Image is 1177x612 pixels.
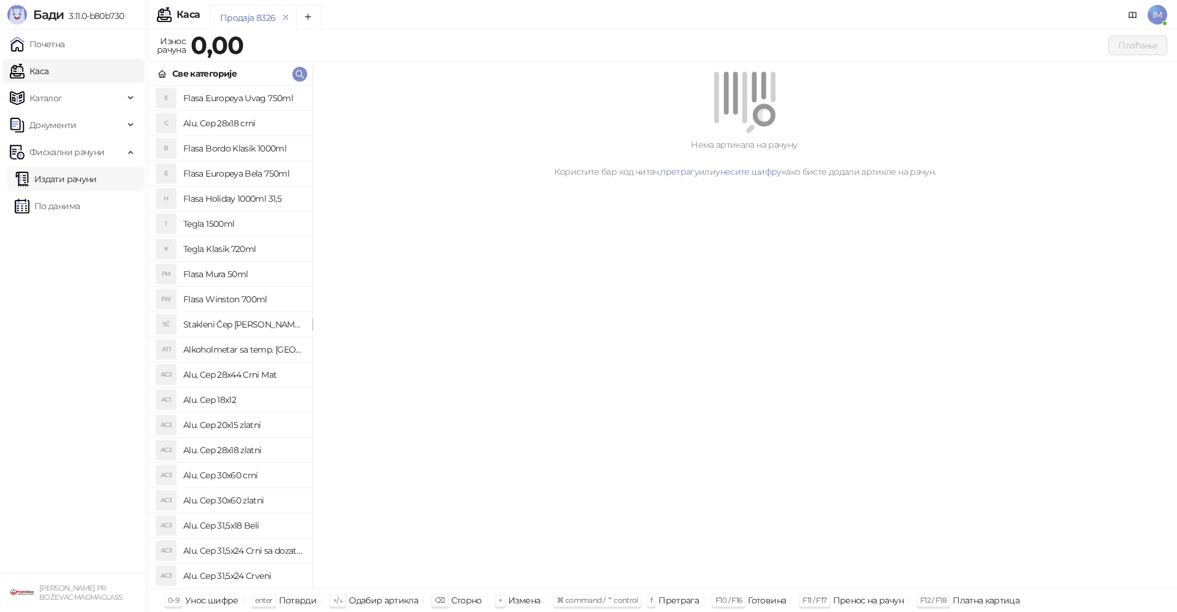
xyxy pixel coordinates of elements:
h4: Alu. Cep 28x18 crni [183,113,302,133]
h4: Flasa Europeya Bela 750ml [183,164,302,183]
div: H [156,189,176,208]
a: Документација [1123,5,1143,25]
h4: Alu. Cep 28x18 zlatni [183,440,302,460]
div: Пренос на рачун [833,592,904,608]
button: Add tab [296,5,321,29]
h4: Alu. Cep 31,5x24 Crni sa dozatorom [183,541,302,560]
div: Готовина [748,592,786,608]
div: FM [156,264,176,284]
span: Каталог [29,86,63,110]
h4: Flasa Bordo Klasik 1000ml [183,139,302,158]
h4: Alu. Cep 31,5x24 Crveni [183,566,302,586]
div: AC2 [156,440,176,460]
a: Каса [10,59,48,83]
h4: Alu. Cep 30x60 crni [183,465,302,485]
small: [PERSON_NAME] PR BOŽEVAC MAGMAGLASS [39,584,122,602]
h4: Alkoholmetar sa temp. [GEOGRAPHIC_DATA] [183,340,302,359]
span: F12 / F18 [920,595,947,605]
div: Продаја 8326 [220,11,275,25]
span: 0-9 [168,595,179,605]
h4: Flasa Mura 50ml [183,264,302,284]
img: Logo [7,5,27,25]
div: AC3 [156,491,176,510]
h4: Flasa Europeya Uvag 750ml [183,88,302,108]
span: ⌫ [435,595,444,605]
span: Фискални рачуни [29,140,104,164]
span: F10 / F16 [715,595,742,605]
span: F11 / F17 [802,595,826,605]
h4: Alu. Cep 31,5x18 Beli [183,516,302,535]
a: Почетна [10,32,65,56]
div: E [156,88,176,108]
div: Одабир артикла [349,592,418,608]
div: E [156,164,176,183]
h4: Alu. Cep 30x60 zlatni [183,491,302,510]
div: AC3 [156,516,176,535]
div: Нема артикала на рачуну. Користите бар код читач, или како бисте додали артикле на рачун. [327,138,1162,178]
div: Износ рачуна [154,33,188,58]
div: Све категорије [172,67,237,80]
div: C [156,113,176,133]
div: AC1 [156,390,176,410]
div: Унос шифре [185,592,238,608]
span: Бади [33,7,64,22]
span: IM [1148,5,1167,25]
div: B [156,139,176,158]
a: По данима [15,194,80,218]
div: AC2 [156,365,176,384]
strong: 0,00 [191,30,243,60]
div: AC3 [156,541,176,560]
div: 1 [156,214,176,234]
h4: Flasa Holiday 1000ml 31,5 [183,189,302,208]
div: AC2 [156,415,176,435]
img: 64x64-companyLogo-1893ffd3-f8d7-40ed-872e-741d608dc9d9.png [10,580,34,605]
a: унесите шифру [715,166,782,177]
div: Измена [508,592,540,608]
span: 3.11.0-b80b730 [64,10,124,21]
div: FW [156,289,176,309]
button: Плаћање [1108,36,1167,55]
h4: Stakleni Čep [PERSON_NAME] 20mm [183,315,302,334]
a: Издати рачуни [15,167,97,191]
div: Претрага [658,592,699,608]
span: enter [255,595,273,605]
h4: Flasa Winston 700ml [183,289,302,309]
div: K [156,239,176,259]
span: Документи [29,113,76,137]
h4: Alu. Cep 18x12 [183,390,302,410]
button: remove [278,12,294,23]
span: f [650,595,652,605]
div: grid [148,86,312,588]
div: AC3 [156,465,176,485]
span: ↑/↓ [333,595,343,605]
h4: Alu, Cep 28x44 Crni Mat [183,365,302,384]
span: + [498,595,502,605]
span: ⌘ command / ⌃ control [557,595,638,605]
div: Каса [177,10,200,20]
h4: Tegla 1500ml [183,214,302,234]
div: Потврди [279,592,317,608]
div: ATI [156,340,176,359]
div: SČ [156,315,176,334]
div: Платна картица [953,592,1019,608]
a: претрагу [660,166,699,177]
h4: Alu. Cep 20x15 zlatni [183,415,302,435]
h4: Tegla Klasik 720ml [183,239,302,259]
div: Сторно [451,592,482,608]
div: AC3 [156,566,176,586]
